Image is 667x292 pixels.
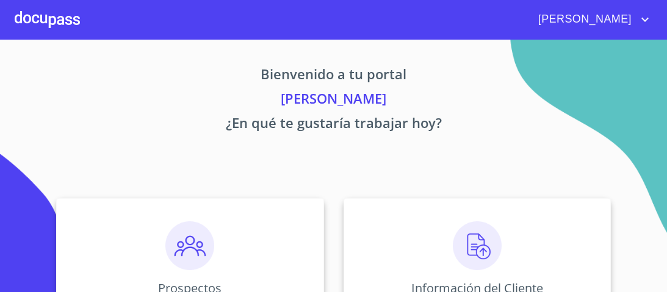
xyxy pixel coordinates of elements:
p: ¿En qué te gustaría trabajar hoy? [15,113,652,137]
p: [PERSON_NAME] [15,88,652,113]
img: carga.png [453,221,502,270]
button: account of current user [529,10,652,29]
span: [PERSON_NAME] [529,10,638,29]
img: prospectos.png [165,221,214,270]
p: Bienvenido a tu portal [15,64,652,88]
